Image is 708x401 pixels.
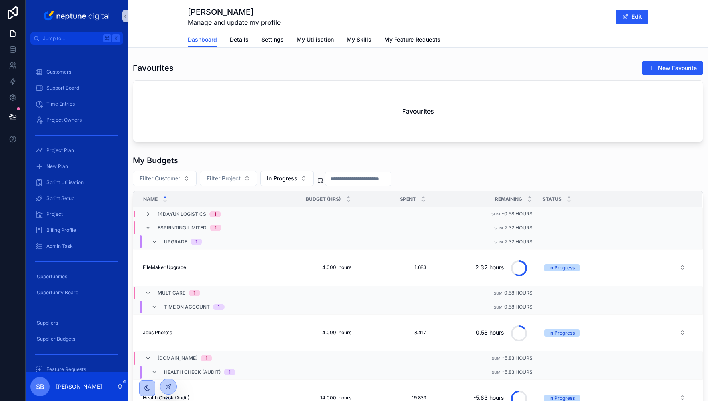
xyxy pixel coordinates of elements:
[347,36,371,44] span: My Skills
[188,6,281,18] h1: [PERSON_NAME]
[267,174,297,182] span: In Progress
[30,159,123,174] a: New Plan
[246,329,351,336] a: 4.000 hours
[140,174,180,182] span: Filter Customer
[133,62,174,74] h1: Favourites
[260,171,314,186] button: Select Button
[384,36,441,44] span: My Feature Requests
[361,395,426,401] a: 19.833
[475,259,504,275] div: 2.32 hours
[30,191,123,205] a: Sprint Setup
[230,32,249,48] a: Details
[143,395,189,401] span: Health Check (Audit)
[436,252,532,283] a: 2.32 hours
[436,317,532,348] a: 0.58 hours
[188,32,217,48] a: Dashboard
[188,18,281,27] span: Manage and update my profile
[30,81,123,95] a: Support Board
[361,329,426,336] a: 3.417
[143,264,236,271] a: FileMaker Upgrade
[46,211,63,217] span: Project
[143,329,236,336] a: Jobs Photo's
[642,61,703,75] button: New Favourite
[538,325,692,340] button: Select Button
[218,304,220,310] div: 1
[164,304,210,310] span: Time on Account
[30,223,123,237] a: Billing Profile
[133,155,178,166] h1: My Budgets
[502,355,532,361] span: -5.83 hours
[230,36,249,44] span: Details
[46,179,84,186] span: Sprint Utilisation
[158,290,185,296] span: Multicare
[133,171,197,186] button: Select Button
[46,69,71,75] span: Customers
[46,243,73,249] span: Admin Task
[214,211,216,217] div: 1
[347,32,371,48] a: My Skills
[504,304,532,310] span: 0.58 hours
[143,196,158,202] span: Name
[143,329,172,336] span: Jobs Photo's
[46,101,75,107] span: Time Entries
[30,97,123,111] a: Time Entries
[46,85,79,91] span: Support Board
[30,65,123,79] a: Customers
[246,395,351,401] a: 14.000 hours
[261,32,284,48] a: Settings
[46,147,74,154] span: Project Plan
[30,362,123,377] a: Feature Requests
[26,45,128,372] div: scrollable content
[200,171,257,186] button: Select Button
[158,355,197,361] span: [DOMAIN_NAME]
[188,36,217,44] span: Dashboard
[215,225,217,231] div: 1
[494,226,503,230] small: Sum
[143,264,186,271] span: FileMaker Upgrade
[30,207,123,221] a: Project
[30,175,123,190] a: Sprint Utilisation
[30,285,123,300] a: Opportunity Board
[494,305,503,309] small: Sum
[46,195,74,201] span: Sprint Setup
[502,369,532,375] span: -5.83 hours
[402,106,434,116] h2: Favourites
[113,35,119,42] span: K
[30,32,123,45] button: Jump to...K
[361,264,426,271] a: 1.683
[164,369,221,375] span: Health Check (Audit)
[261,36,284,44] span: Settings
[616,10,648,24] button: Edit
[400,196,416,202] span: Spent
[494,291,503,295] small: Sum
[46,227,76,233] span: Billing Profile
[30,143,123,158] a: Project Plan
[43,35,100,42] span: Jump to...
[37,320,58,326] span: Suppliers
[30,316,123,330] a: Suppliers
[193,290,195,296] div: 1
[164,239,187,245] span: Upgrade
[246,264,351,271] span: 4.000 hours
[549,329,575,337] div: In Progress
[195,239,197,245] div: 1
[30,269,123,284] a: Opportunities
[504,290,532,296] span: 0.58 hours
[158,211,206,217] span: 14DayUK Logistics
[538,260,692,275] button: Select Button
[36,382,44,391] span: SB
[207,174,241,182] span: Filter Project
[549,264,575,271] div: In Progress
[30,332,123,346] a: Supplier Budgets
[491,212,500,216] small: Sum
[229,369,231,375] div: 1
[30,113,123,127] a: Project Owners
